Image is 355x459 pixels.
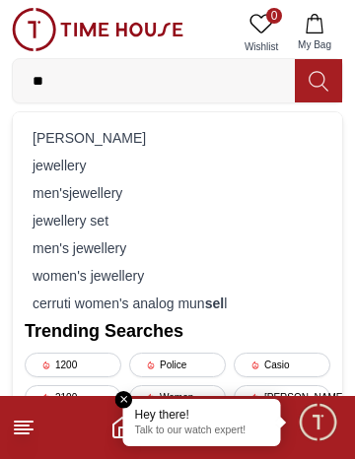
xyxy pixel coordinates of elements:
h2: Trending Searches [25,317,330,345]
img: ... [12,8,183,51]
span: 0 [266,8,282,24]
div: jewellery set [25,207,330,234]
div: Chat Widget [297,401,340,444]
div: [PERSON_NAME] [25,124,330,152]
strong: sel [205,295,224,311]
button: My Bag [286,8,343,58]
div: 2100 [25,385,121,410]
div: men's jewellery [25,234,330,262]
div: Casio [234,353,330,377]
div: 1200 [25,353,121,377]
span: Wishlist [237,39,286,54]
span: My Bag [290,37,339,52]
div: Women [129,385,226,410]
div: [PERSON_NAME] [234,385,330,410]
div: jewellery [25,152,330,179]
div: Hey there! [135,407,269,423]
em: Close tooltip [115,391,133,409]
div: Police [129,353,226,377]
div: women's jewellery [25,262,330,290]
p: Talk to our watch expert! [135,425,269,438]
a: 0Wishlist [237,8,286,58]
div: cerruti women's analog mun l [25,290,330,317]
a: Home [110,416,134,439]
div: men'sjewellery [25,179,330,207]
